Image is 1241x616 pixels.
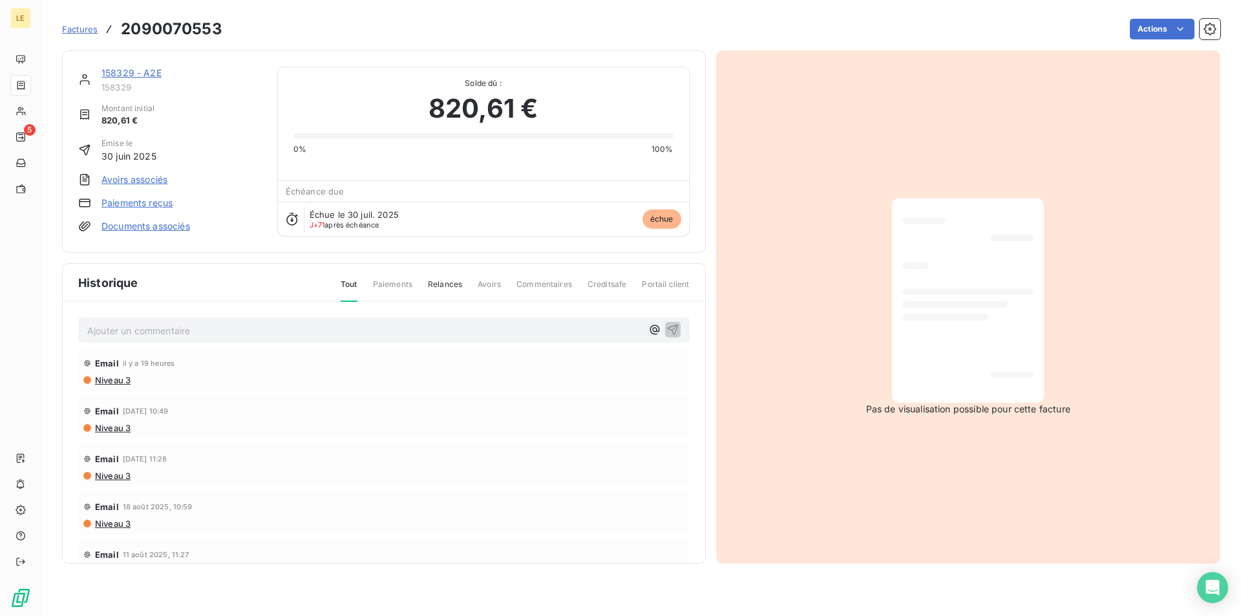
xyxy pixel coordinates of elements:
span: après échéance [310,221,379,229]
span: Portail client [642,279,689,301]
span: Email [95,454,119,464]
span: Factures [62,24,98,34]
span: Tout [341,279,357,302]
span: 11 août 2025, 11:27 [123,551,189,558]
span: Émise le [101,138,156,149]
div: Open Intercom Messenger [1197,572,1228,603]
span: Email [95,502,119,512]
span: Niveau 3 [94,375,131,385]
span: 820,61 € [429,89,538,128]
span: échue [642,209,681,229]
span: 30 juin 2025 [101,149,156,163]
a: Avoirs associés [101,173,167,186]
span: J+71 [310,220,325,229]
a: Documents associés [101,220,190,233]
span: 0% [293,143,306,155]
span: Creditsafe [588,279,627,301]
span: 18 août 2025, 10:59 [123,503,193,511]
span: Solde dû : [293,78,674,89]
span: Relances [428,279,462,301]
a: 158329 - A2E [101,67,162,78]
span: Montant initial [101,103,154,114]
span: Niveau 3 [94,471,131,481]
span: Pas de visualisation possible pour cette facture [866,403,1070,416]
h3: 2090070553 [121,17,222,41]
span: Échue le 30 juil. 2025 [310,209,399,220]
span: Historique [78,274,138,292]
a: Paiements reçus [101,196,173,209]
span: Échéance due [286,186,345,196]
div: LE [10,8,31,28]
span: il y a 19 heures [123,359,175,367]
span: Commentaires [516,279,572,301]
span: Niveau 3 [94,423,131,433]
span: 158329 [101,82,262,92]
span: Paiements [373,279,412,301]
img: Logo LeanPay [10,588,31,608]
span: Email [95,358,119,368]
span: 5 [24,124,36,136]
span: Avoirs [478,279,501,301]
span: 100% [652,143,674,155]
span: [DATE] 10:49 [123,407,169,415]
span: Niveau 3 [94,518,131,529]
button: Actions [1130,19,1194,39]
span: Email [95,406,119,416]
span: [DATE] 11:28 [123,455,167,463]
span: Email [95,549,119,560]
a: Factures [62,23,98,36]
span: 820,61 € [101,114,154,127]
